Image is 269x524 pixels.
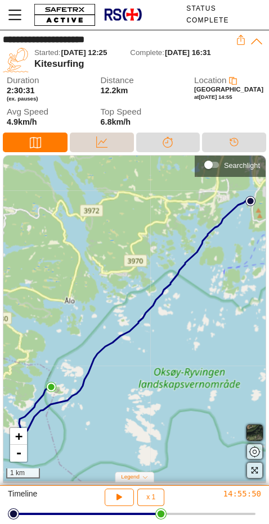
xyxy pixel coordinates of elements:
[3,47,29,73] img: KITE_SURFING.svg
[8,489,92,506] div: Timeline
[10,445,27,462] a: Zoom out
[70,133,134,152] div: Data
[101,76,173,85] span: Distance
[224,161,260,170] div: Searchlight
[200,156,260,173] div: Searchlight
[34,58,236,70] div: Kitesurfing
[46,382,56,392] img: PathEnd.svg
[178,489,262,499] div: 14:55:50
[121,473,140,480] span: Legend
[10,428,27,445] a: Zoom in
[7,107,79,117] span: Avg Speed
[34,48,61,57] span: Started:
[7,117,37,126] span: 4.9km/h
[101,86,128,95] span: 12.2km
[101,117,131,126] span: 6.8km/h
[202,133,266,152] div: Timeline
[165,48,211,57] span: [DATE] 16:31
[136,133,200,152] div: Splits
[186,17,228,24] div: Complete
[194,94,232,100] span: at [DATE] 14:55
[130,48,164,57] span: Complete:
[186,5,228,12] div: Status
[146,494,155,500] span: x 1
[194,86,263,93] span: [GEOGRAPHIC_DATA]
[245,196,255,206] img: PathStart.svg
[7,86,35,95] span: 2:30:31
[104,3,142,26] img: RescueLogo.png
[7,76,79,85] span: Duration
[61,48,107,57] span: [DATE] 12:25
[101,107,173,117] span: Top Speed
[3,133,68,152] div: Map
[7,95,79,102] span: (ex. pauses)
[194,75,226,85] span: Location
[137,489,164,506] button: x 1
[6,468,40,479] div: 1 km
